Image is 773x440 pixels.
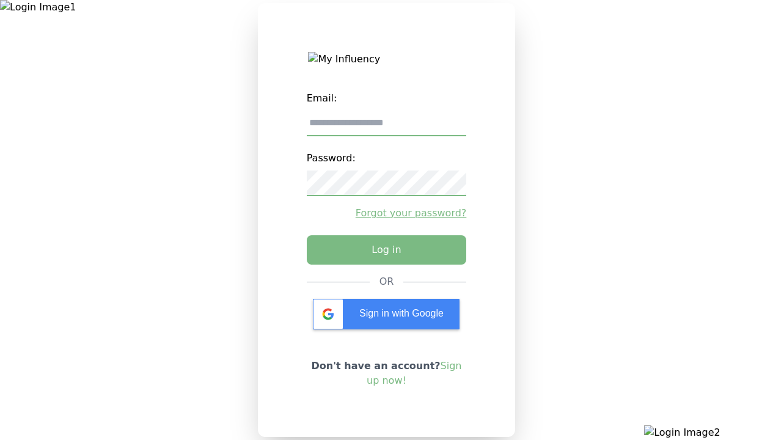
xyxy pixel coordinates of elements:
[307,235,467,265] button: Log in
[359,308,444,318] span: Sign in with Google
[307,86,467,111] label: Email:
[308,52,464,67] img: My Influency
[644,425,773,440] img: Login Image2
[307,146,467,170] label: Password:
[313,299,460,329] div: Sign in with Google
[379,274,394,289] div: OR
[307,359,467,388] p: Don't have an account?
[307,206,467,221] a: Forgot your password?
